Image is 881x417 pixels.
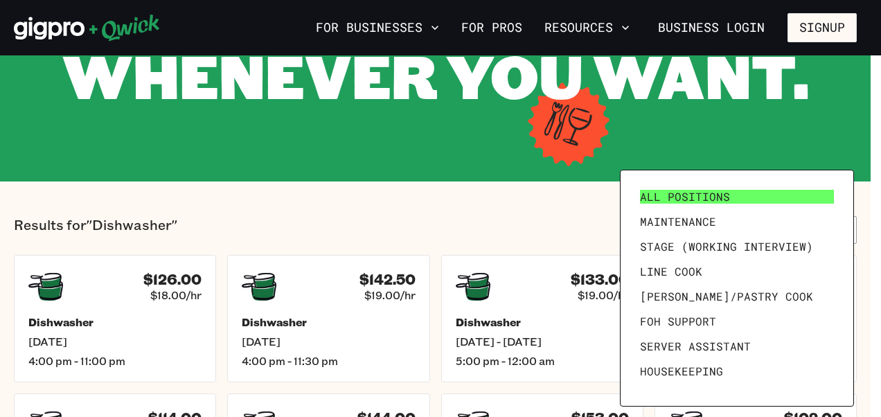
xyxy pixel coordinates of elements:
span: Maintenance [640,215,716,229]
span: Stage (working interview) [640,240,813,254]
span: Line Cook [640,265,702,278]
span: Housekeeping [640,364,723,378]
span: All Positions [640,190,730,204]
span: [PERSON_NAME]/Pastry Cook [640,290,813,303]
span: Server Assistant [640,339,751,353]
ul: Filter by position [634,184,839,392]
span: Prep Cook [640,389,702,403]
span: FOH Support [640,314,716,328]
